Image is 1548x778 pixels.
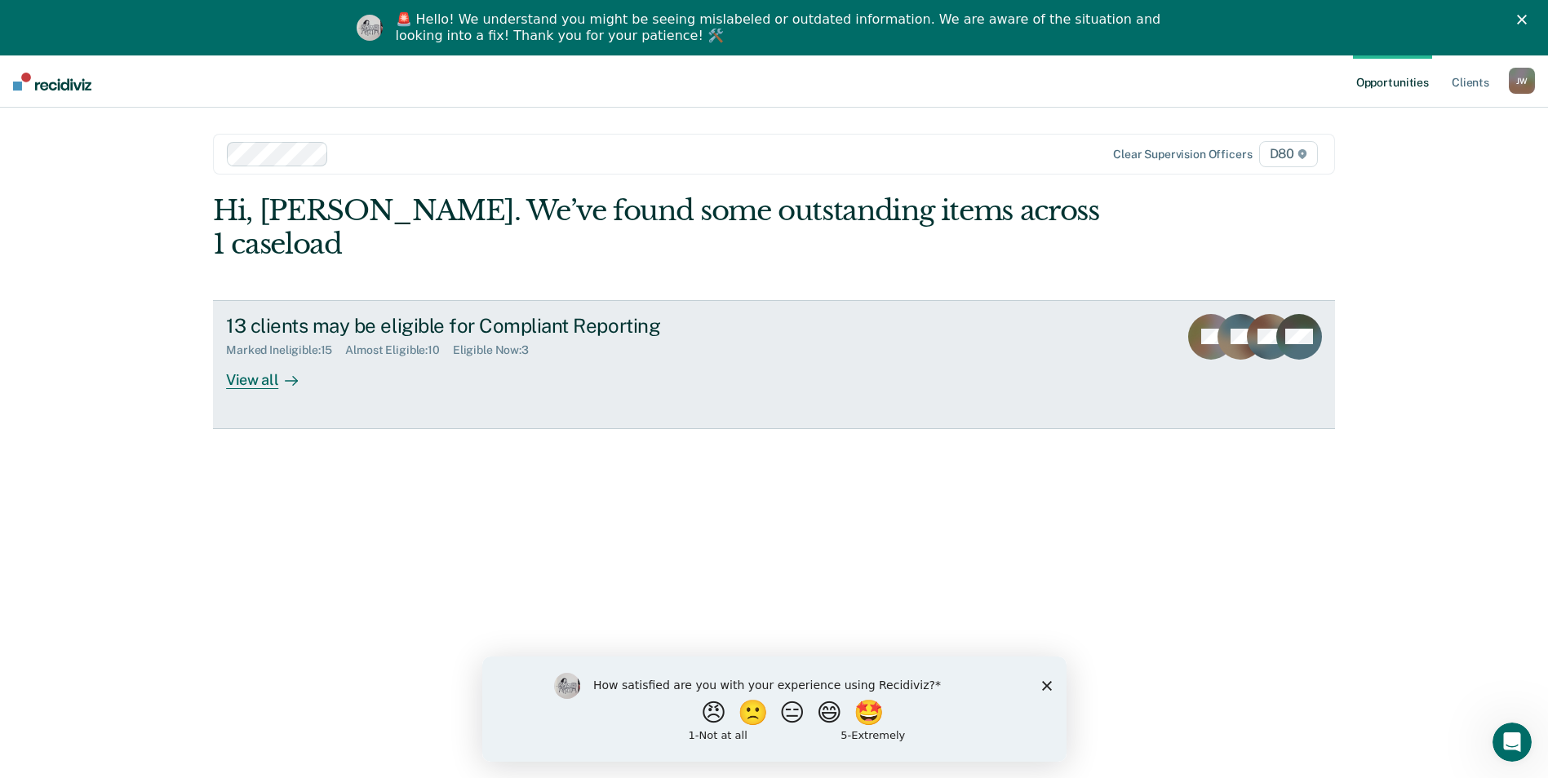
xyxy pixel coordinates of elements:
img: Profile image for Kim [357,15,383,41]
div: 🚨 Hello! We understand you might be seeing mislabeled or outdated information. We are aware of th... [396,11,1166,44]
iframe: Intercom live chat [1493,723,1532,762]
div: 13 clients may be eligible for Compliant Reporting [226,314,799,338]
a: 13 clients may be eligible for Compliant ReportingMarked Ineligible:15Almost Eligible:10Eligible ... [213,300,1335,429]
div: Eligible Now : 3 [453,343,542,357]
div: J W [1509,68,1535,94]
a: Opportunities [1353,55,1432,108]
div: View all [226,357,317,389]
div: Almost Eligible : 10 [345,343,453,357]
div: Close [1517,15,1533,24]
a: Clients [1448,55,1493,108]
button: JW [1509,68,1535,94]
iframe: Survey by Kim from Recidiviz [482,656,1067,762]
div: Marked Ineligible : 15 [226,343,345,357]
span: D80 [1259,141,1318,167]
div: Clear supervision officers [1113,148,1252,161]
img: Recidiviz [13,73,91,91]
div: Hi, [PERSON_NAME]. We’ve found some outstanding items across 1 caseload [213,194,1111,261]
